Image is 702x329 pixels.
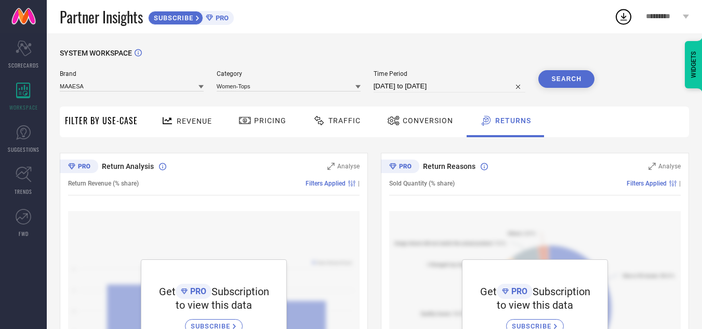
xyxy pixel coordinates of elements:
span: | [358,180,360,187]
span: Subscription [533,285,590,298]
span: Analyse [337,163,360,170]
span: PRO [213,14,229,22]
span: PRO [188,286,206,296]
span: SYSTEM WORKSPACE [60,49,132,57]
span: TRENDS [15,188,32,195]
span: | [679,180,681,187]
span: FWD [19,230,29,238]
div: Premium [381,160,419,175]
span: Returns [495,116,531,125]
span: Filters Applied [306,180,346,187]
span: Analyse [658,163,681,170]
span: Subscription [211,285,269,298]
span: SUGGESTIONS [8,146,39,153]
span: Filter By Use-Case [65,114,138,127]
span: to view this data [497,299,573,311]
a: SUBSCRIBEPRO [148,8,234,25]
span: Conversion [403,116,453,125]
svg: Zoom [648,163,656,170]
span: Category [217,70,361,77]
span: Filters Applied [627,180,667,187]
span: Traffic [328,116,361,125]
span: Time Period [374,70,526,77]
input: Select time period [374,80,526,93]
span: Partner Insights [60,6,143,28]
span: to view this data [176,299,252,311]
span: Revenue [177,117,212,125]
span: Return Revenue (% share) [68,180,139,187]
span: Pricing [254,116,286,125]
div: Premium [60,160,98,175]
span: Sold Quantity (% share) [389,180,455,187]
span: WORKSPACE [9,103,38,111]
span: Return Analysis [102,162,154,170]
div: Open download list [614,7,633,26]
span: Get [159,285,176,298]
span: SCORECARDS [8,61,39,69]
span: Return Reasons [423,162,475,170]
button: Search [538,70,594,88]
span: SUBSCRIBE [149,14,196,22]
span: Get [480,285,497,298]
span: Brand [60,70,204,77]
svg: Zoom [327,163,335,170]
span: PRO [509,286,527,296]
